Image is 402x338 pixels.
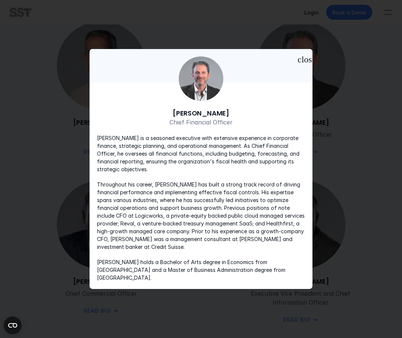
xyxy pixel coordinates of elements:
span: close [298,55,307,64]
p: [PERSON_NAME] is a seasoned executive with extensive experience in corporate finance, strategic p... [97,134,305,173]
h6: [PERSON_NAME] [97,108,305,118]
button: Open CMP widget [4,316,22,334]
p: Chief Financial Officer [97,118,305,127]
p: Throughout his career, [PERSON_NAME] has built a strong track record of driving financial perform... [97,181,305,251]
p: [PERSON_NAME] holds a Bachelor of Arts degree in Economics from [GEOGRAPHIC_DATA] and a Master of... [97,258,305,282]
